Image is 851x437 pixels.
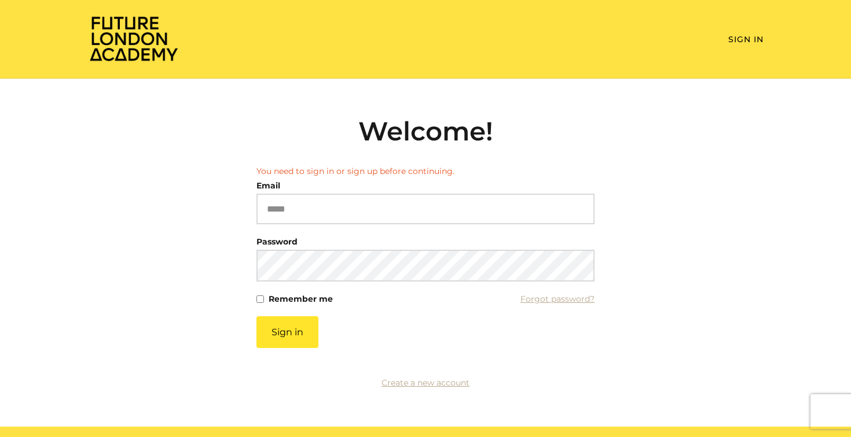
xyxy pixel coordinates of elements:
[728,34,764,45] a: Sign In
[256,165,595,177] li: You need to sign in or sign up before continuing.
[520,291,595,307] a: Forgot password?
[256,177,280,194] label: Email
[269,291,333,307] label: Remember me
[87,15,180,62] img: Home Page
[256,234,298,250] label: Password
[256,316,318,348] button: Sign in
[382,377,469,388] a: Create a new account
[256,116,595,147] h2: Welcome!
